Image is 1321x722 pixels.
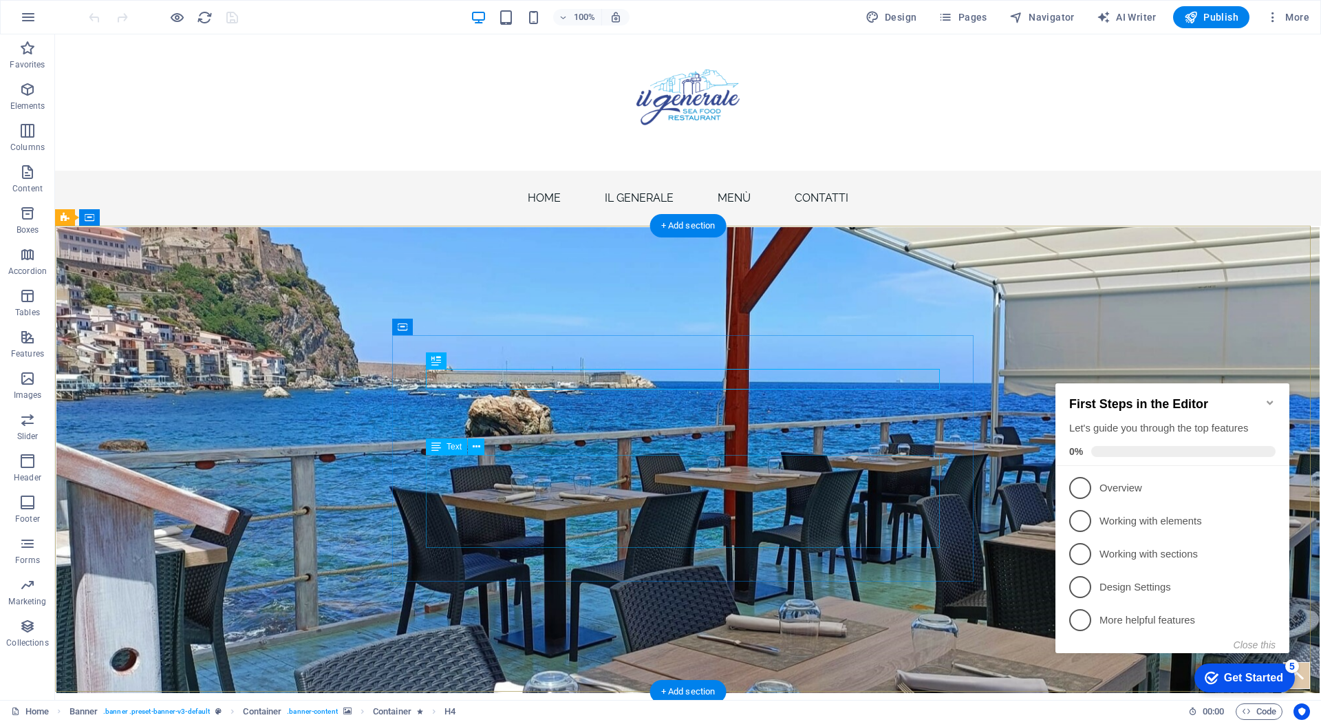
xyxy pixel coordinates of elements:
p: Marketing [8,596,46,607]
p: Tables [15,307,40,318]
button: More [1260,6,1315,28]
i: Reload page [197,10,213,25]
div: Let's guide you through the top features [19,56,226,70]
div: 5 [235,294,249,308]
a: Click to cancel selection. Double-click to open Pages [11,703,49,720]
span: 0% [19,81,41,92]
i: This element contains a background [343,708,352,715]
span: Click to select. Double-click to edit [243,703,281,720]
button: reload [196,9,213,25]
p: Working with sections [50,182,215,196]
li: More helpful features [6,238,239,271]
div: Get Started 5 items remaining, 0% complete [144,298,245,327]
span: Code [1242,703,1276,720]
h6: 100% [574,9,596,25]
span: . banner-content [287,703,337,720]
nav: breadcrumb [69,703,456,720]
span: Publish [1184,10,1238,24]
p: Design Settings [50,215,215,229]
div: Get Started [174,306,233,319]
p: Images [14,390,42,401]
i: On resize automatically adjust zoom level to fit chosen device. [610,11,622,23]
span: : [1212,706,1214,716]
button: 100% [553,9,602,25]
button: Design [860,6,923,28]
li: Working with elements [6,139,239,172]
span: Pages [938,10,987,24]
span: Navigator [1009,10,1075,24]
p: Favorites [10,59,45,70]
p: Collections [6,637,48,648]
span: Design [866,10,917,24]
span: Click to select. Double-click to edit [444,703,455,720]
p: Footer [15,513,40,524]
span: 00 00 [1203,703,1224,720]
span: Click to select. Double-click to edit [69,703,98,720]
h2: First Steps in the Editor [19,32,226,46]
p: Features [11,348,44,359]
i: Element contains an animation [417,708,423,715]
p: Slider [17,431,39,442]
p: More helpful features [50,248,215,262]
h6: Session time [1188,703,1225,720]
span: . banner .preset-banner-v3-default [103,703,210,720]
button: Pages [933,6,992,28]
i: This element is a customizable preset [215,708,222,715]
button: Usercentrics [1293,703,1310,720]
p: Overview [50,116,215,130]
span: Click to select. Double-click to edit [373,703,411,720]
p: Elements [10,100,45,112]
p: Header [14,472,41,483]
button: AI Writer [1091,6,1162,28]
p: Columns [10,142,45,153]
button: Close this [184,274,226,285]
p: Accordion [8,266,47,277]
p: Forms [15,555,40,566]
span: Text [447,443,462,451]
button: Publish [1173,6,1249,28]
p: Boxes [17,224,39,235]
div: Design (Ctrl+Alt+Y) [860,6,923,28]
button: Click here to leave preview mode and continue editing [169,9,185,25]
div: + Add section [650,214,727,237]
p: Working with elements [50,149,215,163]
span: More [1266,10,1309,24]
button: Code [1236,703,1282,720]
button: Navigator [1004,6,1080,28]
span: AI Writer [1097,10,1157,24]
div: + Add section [650,680,727,703]
li: Design Settings [6,205,239,238]
li: Overview [6,106,239,139]
p: Content [12,183,43,194]
div: Minimize checklist [215,32,226,43]
li: Working with sections [6,172,239,205]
